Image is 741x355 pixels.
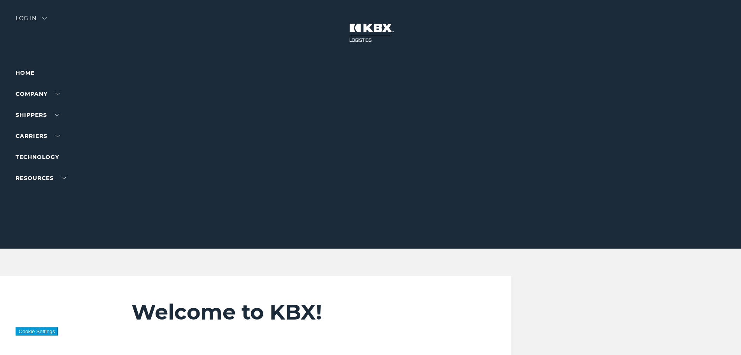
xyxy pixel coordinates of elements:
[16,69,35,76] a: Home
[16,327,58,336] button: Cookie Settings
[131,299,465,325] h2: Welcome to KBX!
[16,111,60,118] a: SHIPPERS
[42,17,47,19] img: arrow
[16,175,66,182] a: RESOURCES
[342,16,400,50] img: kbx logo
[16,16,47,27] div: Log in
[16,154,59,161] a: Technology
[16,90,60,97] a: Company
[16,132,60,140] a: Carriers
